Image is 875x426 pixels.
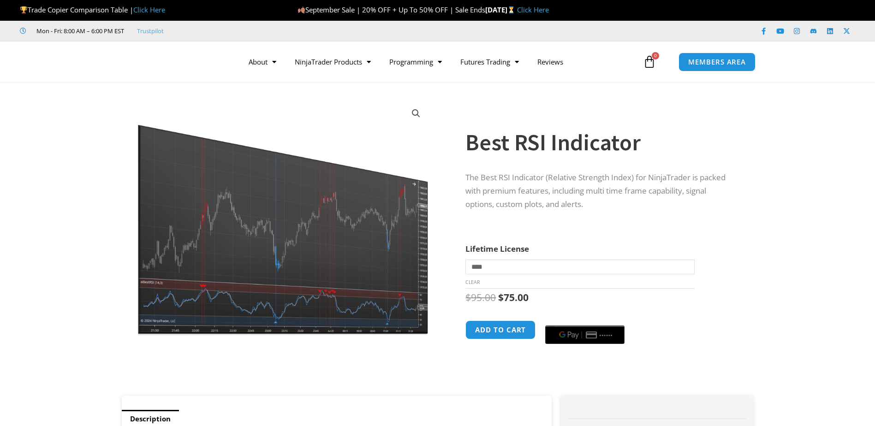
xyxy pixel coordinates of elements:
[498,291,529,304] bdi: 75.00
[688,59,746,65] span: MEMBERS AREA
[380,51,451,72] a: Programming
[652,52,659,59] span: 0
[465,243,529,254] label: Lifetime License
[20,5,165,14] span: Trade Copier Comparison Table |
[465,126,735,159] h1: Best RSI Indicator
[498,291,504,304] span: $
[629,48,670,75] a: 0
[600,332,614,338] text: ••••••
[485,5,517,14] strong: [DATE]
[465,172,726,209] span: The Best RSI Indicator (Relative Strength Index) for NinjaTrader is packed with premium features,...
[517,5,549,14] a: Click Here
[135,98,431,336] img: Best RSI
[528,51,572,72] a: Reviews
[20,6,27,13] img: 🏆
[239,51,641,72] nav: Menu
[679,53,756,71] a: MEMBERS AREA
[465,291,496,304] bdi: 95.00
[286,51,380,72] a: NinjaTrader Products
[107,45,206,78] img: LogoAI | Affordable Indicators – NinjaTrader
[298,5,485,14] span: September Sale | 20% OFF + Up To 50% OFF | Sale Ends
[465,291,471,304] span: $
[133,5,165,14] a: Click Here
[465,279,480,285] a: Clear options
[508,6,515,13] img: ⏳
[543,319,626,320] iframe: Secure payment input frame
[545,325,625,344] button: Buy with GPay
[465,320,536,339] button: Add to cart
[239,51,286,72] a: About
[451,51,528,72] a: Futures Trading
[298,6,305,13] img: 🍂
[137,25,164,36] a: Trustpilot
[408,105,424,122] a: View full-screen image gallery
[34,25,124,36] span: Mon - Fri: 8:00 AM – 6:00 PM EST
